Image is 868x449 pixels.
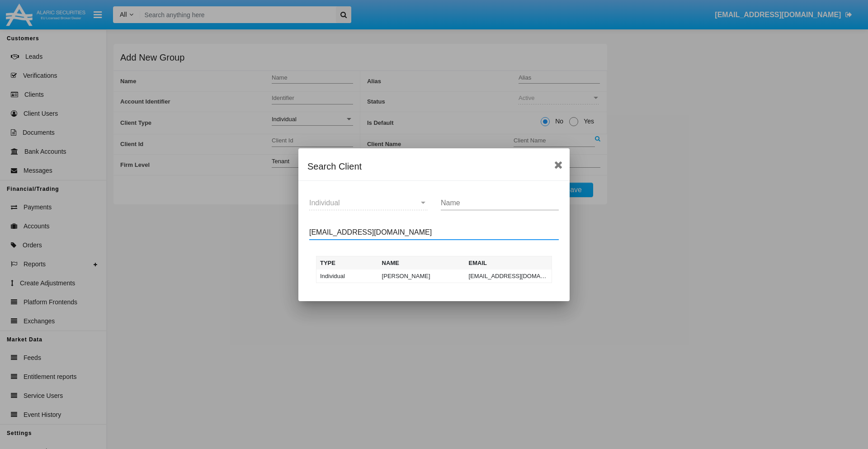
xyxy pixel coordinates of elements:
th: Type [316,256,378,269]
th: Name [378,256,465,269]
span: Individual [309,199,340,207]
td: [PERSON_NAME] [378,269,465,283]
td: [EMAIL_ADDRESS][DOMAIN_NAME] [465,269,552,283]
td: Individual [316,269,378,283]
th: Email [465,256,552,269]
div: Search Client [307,159,561,174]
